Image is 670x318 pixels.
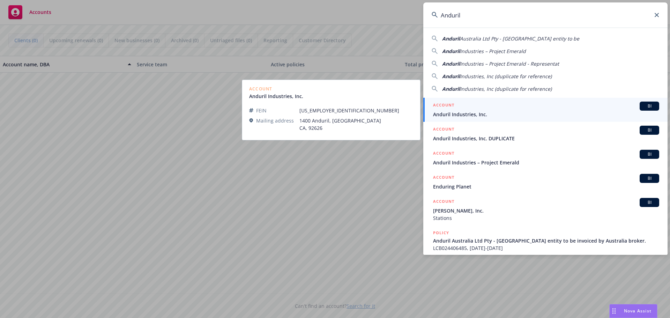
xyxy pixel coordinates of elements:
[442,86,460,92] span: Anduril
[433,150,454,158] h5: ACCOUNT
[433,198,454,206] h5: ACCOUNT
[423,2,668,28] input: Search...
[460,86,552,92] span: Industries, Inc (duplicate for reference)
[442,60,460,67] span: Anduril
[433,237,659,244] span: Anduril Australia Ltd Pty - [GEOGRAPHIC_DATA] entity to be invoiced by Australia broker.
[433,183,659,190] span: Enduring Planet
[642,127,656,133] span: BI
[433,207,659,214] span: [PERSON_NAME], Inc.
[642,103,656,109] span: BI
[433,229,449,236] h5: POLICY
[624,308,652,314] span: Nova Assist
[460,73,552,80] span: Industries, Inc (duplicate for reference)
[642,175,656,182] span: BI
[610,304,618,318] div: Drag to move
[433,126,454,134] h5: ACCOUNT
[433,102,454,110] h5: ACCOUNT
[460,60,559,67] span: Industries – Project Emerald - Representat
[423,194,668,225] a: ACCOUNTBI[PERSON_NAME], Inc.Stations
[423,122,668,146] a: ACCOUNTBIAnduril Industries, Inc. DUPLICATE
[642,199,656,206] span: BI
[442,35,460,42] span: Anduril
[442,73,460,80] span: Anduril
[442,48,460,54] span: Anduril
[423,225,668,256] a: POLICYAnduril Australia Ltd Pty - [GEOGRAPHIC_DATA] entity to be invoiced by Australia broker.LCB...
[433,135,659,142] span: Anduril Industries, Inc. DUPLICATE
[433,111,659,118] span: Anduril Industries, Inc.
[609,304,657,318] button: Nova Assist
[460,48,526,54] span: Industries – Project Emerald
[433,159,659,166] span: Anduril Industries – Project Emerald
[423,170,668,194] a: ACCOUNTBIEnduring Planet
[433,214,659,222] span: Stations
[433,244,659,252] span: LCB024406485, [DATE]-[DATE]
[423,98,668,122] a: ACCOUNTBIAnduril Industries, Inc.
[423,146,668,170] a: ACCOUNTBIAnduril Industries – Project Emerald
[642,151,656,157] span: BI
[460,35,579,42] span: Australia Ltd Pty - [GEOGRAPHIC_DATA] entity to be
[433,174,454,182] h5: ACCOUNT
